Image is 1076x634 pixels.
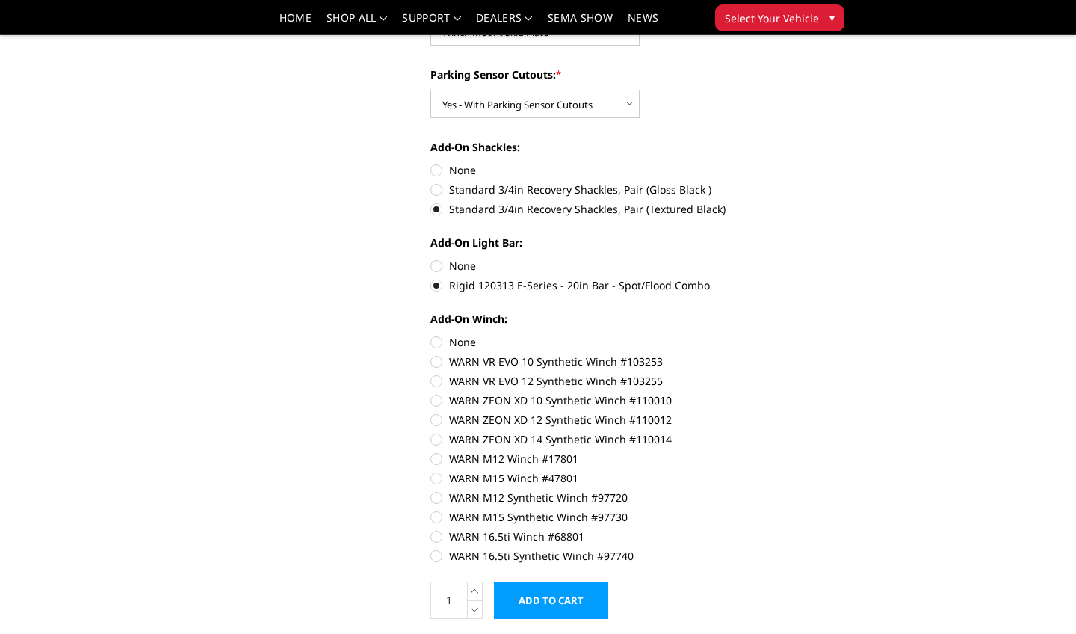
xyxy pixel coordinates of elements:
[430,334,765,350] label: None
[402,13,461,34] a: Support
[430,431,765,447] label: WARN ZEON XD 14 Synthetic Winch #110014
[430,373,765,389] label: WARN VR EVO 12 Synthetic Winch #103255
[476,13,533,34] a: Dealers
[430,67,765,82] label: Parking Sensor Cutouts:
[715,4,844,31] button: Select Your Vehicle
[430,451,765,467] label: WARN M12 Winch #17801
[430,311,765,327] label: Add-On Winch:
[494,582,608,619] input: Add to Cart
[430,162,765,178] label: None
[430,490,765,505] label: WARN M12 Synthetic Winch #97720
[430,509,765,525] label: WARN M15 Synthetic Winch #97730
[430,393,765,408] label: WARN ZEON XD 10 Synthetic Winch #110010
[430,548,765,564] label: WARN 16.5ti Synthetic Winch #97740
[430,139,765,155] label: Add-On Shackles:
[430,182,765,197] label: Standard 3/4in Recovery Shackles, Pair (Gloss Black )
[725,10,819,26] span: Select Your Vehicle
[430,412,765,428] label: WARN ZEON XD 12 Synthetic Winch #110012
[327,13,387,34] a: shop all
[430,470,765,486] label: WARN M15 Winch #47801
[430,201,765,217] label: Standard 3/4in Recovery Shackles, Pair (Textured Black)
[279,13,312,34] a: Home
[430,235,765,250] label: Add-On Light Bar:
[548,13,613,34] a: SEMA Show
[430,277,765,293] label: Rigid 120313 E-Series - 20in Bar - Spot/Flood Combo
[430,529,765,544] label: WARN 16.5ti Winch #68801
[430,354,765,369] label: WARN VR EVO 10 Synthetic Winch #103253
[829,10,835,25] span: ▾
[628,13,658,34] a: News
[430,258,765,274] label: None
